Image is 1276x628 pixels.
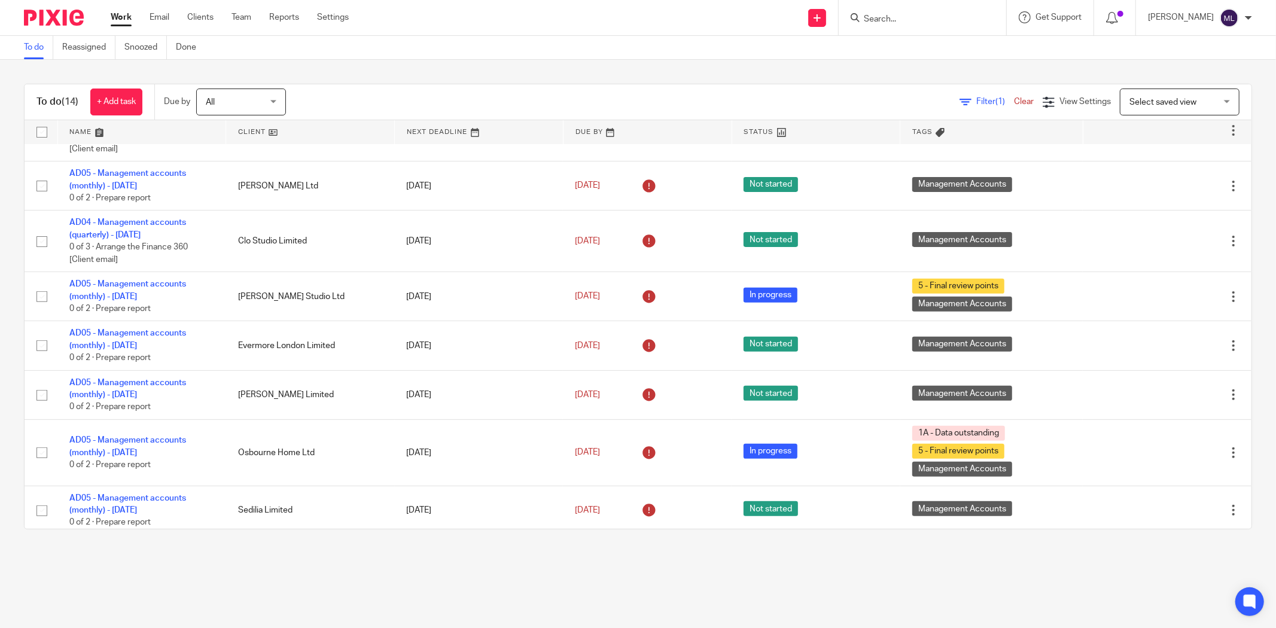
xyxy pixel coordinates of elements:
td: [PERSON_NAME] Limited [226,370,395,419]
a: AD05 - Management accounts (monthly) - [DATE] [69,436,186,456]
td: [DATE] [395,370,564,419]
span: Not started [744,232,798,247]
span: [DATE] [575,449,600,457]
span: [DATE] [575,182,600,190]
span: 0 of 2 · Prepare report [69,461,151,469]
span: Management Accounts [912,232,1012,247]
span: [DATE] [575,391,600,399]
a: Snoozed [124,36,167,59]
span: (14) [62,97,78,106]
a: To do [24,36,53,59]
span: Not started [744,386,798,401]
a: Settings [317,11,349,23]
a: Email [150,11,169,23]
td: [DATE] [395,211,564,272]
span: Not started [744,177,798,192]
img: Pixie [24,10,84,26]
td: Sedilia Limited [226,486,395,535]
p: [PERSON_NAME] [1148,11,1214,23]
h1: To do [36,96,78,108]
span: Tags [912,129,933,135]
span: [DATE] [575,506,600,514]
a: AD05 - Management accounts (monthly) - [DATE] [69,169,186,190]
a: AD05 - Management accounts (monthly) - [DATE] [69,379,186,399]
span: Management Accounts [912,337,1012,352]
img: svg%3E [1220,8,1239,28]
span: Management Accounts [912,386,1012,401]
span: 0 of 2 · Prepare report [69,194,151,202]
a: Work [111,11,132,23]
span: Not started [744,337,798,352]
p: Due by [164,96,190,108]
span: 1A - Data outstanding [912,426,1005,441]
span: [DATE] [575,292,600,301]
td: [PERSON_NAME] Studio Ltd [226,272,395,321]
span: 0 of 2 · Prepare report [69,519,151,527]
span: View Settings [1059,97,1111,106]
td: Osbourne Home Ltd [226,419,395,486]
span: Management Accounts [912,177,1012,192]
span: 0 of 3 · Arrange the Finance 360 [Client email] [69,132,188,153]
span: Filter [976,97,1014,106]
a: AD05 - Management accounts (monthly) - [DATE] [69,280,186,300]
span: [DATE] [575,342,600,350]
span: Management Accounts [912,501,1012,516]
span: All [206,98,215,106]
td: [DATE] [395,321,564,370]
span: In progress [744,444,797,459]
td: [DATE] [395,161,564,211]
a: AD05 - Management accounts (monthly) - [DATE] [69,329,186,349]
span: 0 of 3 · Arrange the Finance 360 [Client email] [69,243,188,264]
span: (1) [995,97,1005,106]
td: [DATE] [395,419,564,486]
a: + Add task [90,89,142,115]
a: Done [176,36,205,59]
span: Not started [744,501,798,516]
a: AD04 - Management accounts (quarterly) - [DATE] [69,218,186,239]
span: Select saved view [1129,98,1196,106]
span: [DATE] [575,237,600,245]
span: Get Support [1036,13,1082,22]
a: Clients [187,11,214,23]
span: 0 of 2 · Prepare report [69,403,151,411]
td: Evermore London Limited [226,321,395,370]
input: Search [863,14,970,25]
span: Management Accounts [912,297,1012,312]
span: 0 of 2 · Prepare report [69,304,151,313]
a: AD05 - Management accounts (monthly) - [DATE] [69,494,186,514]
span: Management Accounts [912,462,1012,477]
td: [PERSON_NAME] Ltd [226,161,395,211]
span: 5 - Final review points [912,444,1004,459]
a: Team [232,11,251,23]
span: 0 of 2 · Prepare report [69,353,151,362]
td: Clo Studio Limited [226,211,395,272]
span: 5 - Final review points [912,279,1004,294]
td: [DATE] [395,486,564,535]
span: In progress [744,288,797,303]
a: Reassigned [62,36,115,59]
a: Clear [1014,97,1034,106]
td: [DATE] [395,272,564,321]
a: Reports [269,11,299,23]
